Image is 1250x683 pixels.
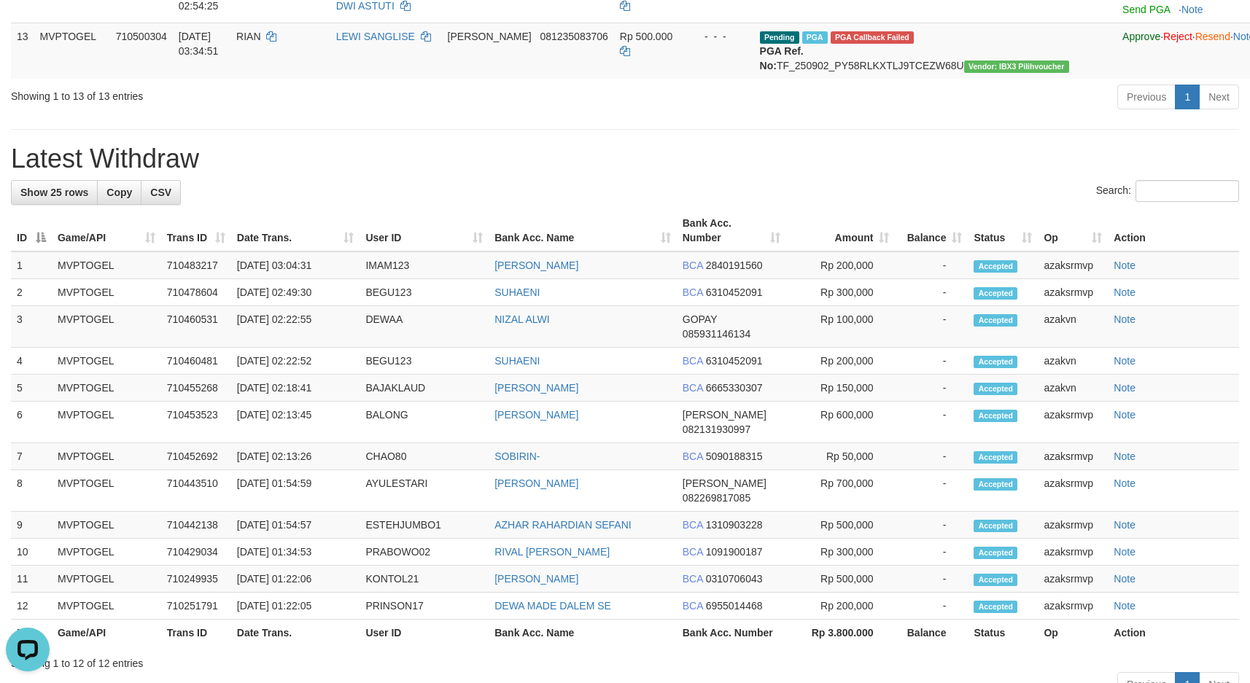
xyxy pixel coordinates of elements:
[802,31,828,44] span: Marked by azaksrmvp
[1163,31,1192,42] a: Reject
[895,348,968,375] td: -
[494,546,610,558] a: RIVAL [PERSON_NAME]
[1136,180,1239,202] input: Search:
[161,375,231,402] td: 710455268
[974,547,1017,559] span: Accepted
[895,375,968,402] td: -
[11,23,34,79] td: 13
[706,450,763,462] span: Copy 5090188315 to clipboard
[706,382,763,394] span: Copy 6665330307 to clipboard
[786,210,896,251] th: Amount: activate to sort column ascending
[1122,31,1160,42] a: Approve
[161,251,231,279] td: 710483217
[336,31,415,42] a: LEWI SANGLISE
[52,306,161,348] td: MVPTOGEL
[11,443,52,470] td: 7
[161,306,231,348] td: 710460531
[231,210,360,251] th: Date Trans.: activate to sort column ascending
[760,45,804,71] b: PGA Ref. No:
[683,477,766,489] span: [PERSON_NAME]
[968,620,1038,647] th: Status
[1038,470,1108,512] td: azaksrmvp
[448,31,532,42] span: [PERSON_NAME]
[1114,286,1136,298] a: Note
[683,286,703,298] span: BCA
[1038,210,1108,251] th: Op: activate to sort column ascending
[683,409,766,421] span: [PERSON_NAME]
[231,443,360,470] td: [DATE] 02:13:26
[52,279,161,306] td: MVPTOGEL
[360,251,489,279] td: IMAM123
[683,355,703,367] span: BCA
[677,210,786,251] th: Bank Acc. Number: activate to sort column ascending
[11,512,52,539] td: 9
[1114,573,1136,585] a: Note
[831,31,914,44] span: PGA Error
[11,348,52,375] td: 4
[620,31,672,42] span: Rp 500.000
[974,314,1017,327] span: Accepted
[360,375,489,402] td: BAJAKLAUD
[1114,519,1136,531] a: Note
[1181,4,1203,15] a: Note
[786,251,896,279] td: Rp 200,000
[494,600,611,612] a: DEWA MADE DALEM SE
[974,383,1017,395] span: Accepted
[11,306,52,348] td: 3
[494,450,540,462] a: SOBIRIN-
[231,593,360,620] td: [DATE] 01:22:05
[52,512,161,539] td: MVPTOGEL
[895,620,968,647] th: Balance
[52,348,161,375] td: MVPTOGEL
[360,539,489,566] td: PRABOWO02
[494,259,578,271] a: [PERSON_NAME]
[360,566,489,593] td: KONTOL21
[360,402,489,443] td: BALONG
[360,210,489,251] th: User ID: activate to sort column ascending
[1114,450,1136,462] a: Note
[683,382,703,394] span: BCA
[683,259,703,271] span: BCA
[360,443,489,470] td: CHAO80
[360,593,489,620] td: PRINSON17
[786,512,896,539] td: Rp 500,000
[974,356,1017,368] span: Accepted
[231,620,360,647] th: Date Trans.
[895,306,968,348] td: -
[895,539,968,566] td: -
[11,539,52,566] td: 10
[489,210,677,251] th: Bank Acc. Name: activate to sort column ascending
[161,443,231,470] td: 710452692
[52,443,161,470] td: MVPTOGEL
[1038,566,1108,593] td: azaksrmvp
[683,492,750,504] span: Copy 082269817085 to clipboard
[11,251,52,279] td: 1
[231,566,360,593] td: [DATE] 01:22:06
[52,593,161,620] td: MVPTOGEL
[706,573,763,585] span: Copy 0310706043 to clipboard
[106,187,132,198] span: Copy
[1114,382,1136,394] a: Note
[895,512,968,539] td: -
[161,620,231,647] th: Trans ID
[52,566,161,593] td: MVPTOGEL
[1114,313,1136,325] a: Note
[360,306,489,348] td: DEWAA
[11,650,1239,671] div: Showing 1 to 12 of 12 entries
[974,520,1017,532] span: Accepted
[494,519,631,531] a: AZHAR RAHARDIAN SEFANI
[360,512,489,539] td: ESTEHJUMBO1
[974,287,1017,300] span: Accepted
[1114,546,1136,558] a: Note
[786,306,896,348] td: Rp 100,000
[52,620,161,647] th: Game/API
[974,260,1017,273] span: Accepted
[161,470,231,512] td: 710443510
[52,470,161,512] td: MVPTOGEL
[20,187,88,198] span: Show 25 rows
[236,31,260,42] span: RIAN
[895,593,968,620] td: -
[683,573,703,585] span: BCA
[360,470,489,512] td: AYULESTARI
[11,593,52,620] td: 12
